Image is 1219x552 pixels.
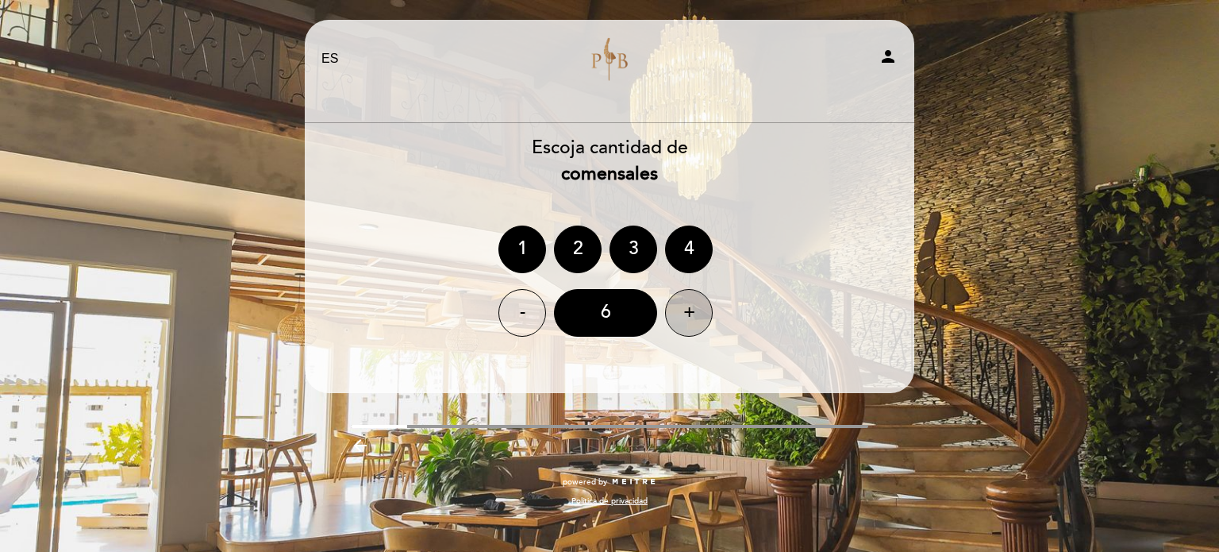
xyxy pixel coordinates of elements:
button: person [879,47,898,71]
div: Escoja cantidad de [304,135,915,187]
i: arrow_backward [351,436,370,455]
img: MEITRE [611,478,656,486]
a: powered by [563,477,656,488]
div: 2 [554,226,602,273]
a: [GEOGRAPHIC_DATA] [510,37,709,81]
div: 6 [554,289,657,337]
b: comensales [561,163,658,185]
i: person [879,47,898,66]
div: 1 [498,226,546,273]
div: 3 [609,226,657,273]
div: + [665,289,713,337]
a: Política de privacidad [571,496,648,507]
div: - [498,289,546,337]
span: powered by [563,477,607,488]
div: 4 [665,226,713,273]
